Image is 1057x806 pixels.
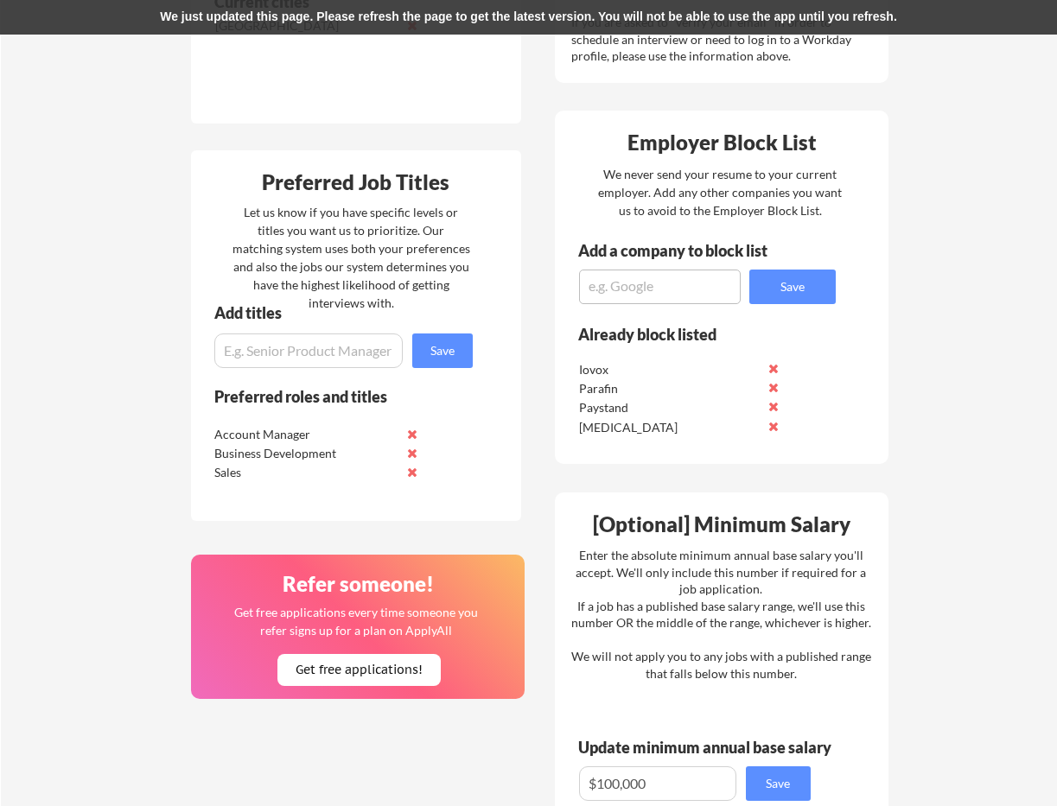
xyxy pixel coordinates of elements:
[579,766,736,801] input: E.g. $100,000
[562,132,883,153] div: Employer Block List
[578,243,794,258] div: Add a company to block list
[579,361,761,378] div: Iovox
[561,514,882,535] div: [Optional] Minimum Salary
[571,547,871,682] div: Enter the absolute minimum annual base salary you'll accept. We'll only include this number if re...
[232,203,470,312] div: Let us know if you have specific levels or titles you want us to prioritize. Our matching system ...
[578,327,812,342] div: Already block listed
[579,380,761,397] div: Parafin
[214,464,397,481] div: Sales
[195,172,517,193] div: Preferred Job Titles
[214,305,458,320] div: Add titles
[277,654,441,686] button: Get free applications!
[198,574,519,594] div: Refer someone!
[412,333,473,368] button: Save
[214,426,397,443] div: Account Manager
[214,445,397,462] div: Business Development
[597,165,844,219] div: We never send your resume to your current employer. Add any other companies you want us to avoid ...
[214,333,403,368] input: E.g. Senior Product Manager
[579,399,761,416] div: Paystand
[749,270,836,304] button: Save
[233,603,480,639] div: Get free applications every time someone you refer signs up for a plan on ApplyAll
[746,766,811,801] button: Save
[578,739,837,755] div: Update minimum annual base salary
[579,419,761,436] div: [MEDICAL_DATA]
[214,389,449,404] div: Preferred roles and titles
